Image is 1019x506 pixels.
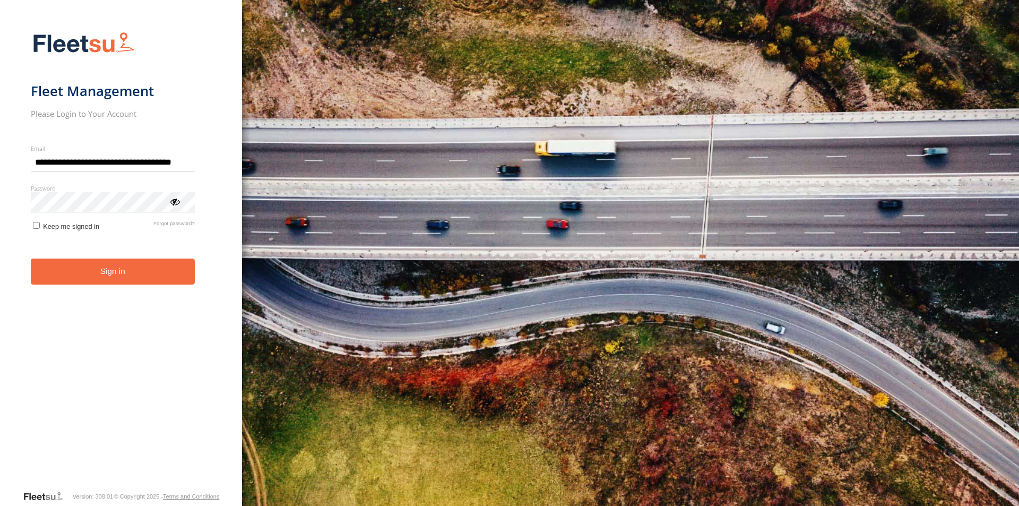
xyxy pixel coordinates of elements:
[43,222,99,230] span: Keep me signed in
[31,30,137,57] img: Fleetsu
[73,493,113,500] div: Version: 308.01
[31,25,212,490] form: main
[31,259,195,285] button: Sign in
[31,144,195,152] label: Email
[114,493,220,500] div: © Copyright 2025 -
[169,196,180,207] div: ViewPassword
[31,108,195,119] h2: Please Login to Your Account
[163,493,219,500] a: Terms and Conditions
[153,220,195,230] a: Forgot password?
[31,184,195,192] label: Password
[23,491,72,502] a: Visit our Website
[31,82,195,100] h1: Fleet Management
[33,222,40,229] input: Keep me signed in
